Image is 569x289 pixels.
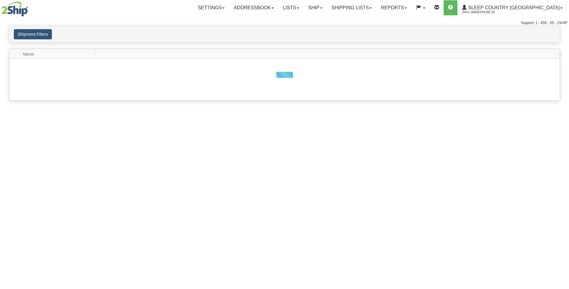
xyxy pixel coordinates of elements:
[376,0,412,15] a: Reports
[327,0,376,15] a: Shipping lists
[467,5,560,10] span: Sleep Country [GEOGRAPHIC_DATA]
[304,0,327,15] a: Ship
[462,9,507,15] span: 2044 / Warehouse 93
[457,0,567,15] a: Sleep Country [GEOGRAPHIC_DATA] 2044 / Warehouse 93
[1,2,28,17] img: logo2044.jpg
[278,0,304,15] a: Lists
[1,20,568,26] div: Support: 1 - 855 - 55 - 2SHIP
[229,0,278,15] a: Addressbook
[14,29,52,39] button: Shipment Filters
[193,0,229,15] a: Settings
